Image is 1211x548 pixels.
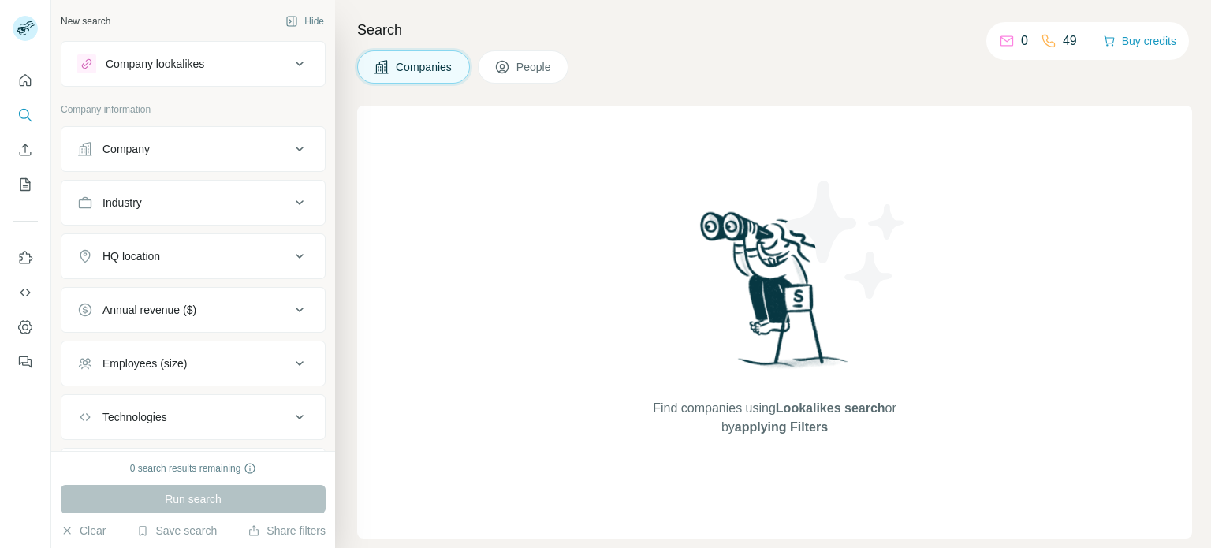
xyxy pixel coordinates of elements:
[13,66,38,95] button: Quick start
[130,461,257,475] div: 0 search results remaining
[1103,30,1176,52] button: Buy credits
[61,103,326,117] p: Company information
[648,399,900,437] span: Find companies using or by
[61,345,325,382] button: Employees (size)
[13,170,38,199] button: My lists
[13,136,38,164] button: Enrich CSV
[61,130,325,168] button: Company
[61,523,106,539] button: Clear
[396,59,453,75] span: Companies
[693,207,857,383] img: Surfe Illustration - Woman searching with binoculars
[13,348,38,376] button: Feedback
[1063,32,1077,50] p: 49
[102,195,142,211] div: Industry
[61,398,325,436] button: Technologies
[61,184,325,222] button: Industry
[13,313,38,341] button: Dashboard
[102,409,167,425] div: Technologies
[13,278,38,307] button: Use Surfe API
[102,248,160,264] div: HQ location
[102,302,196,318] div: Annual revenue ($)
[106,56,204,72] div: Company lookalikes
[61,291,325,329] button: Annual revenue ($)
[357,19,1192,41] h4: Search
[102,356,187,371] div: Employees (size)
[13,244,38,272] button: Use Surfe on LinkedIn
[61,14,110,28] div: New search
[102,141,150,157] div: Company
[735,420,828,434] span: applying Filters
[775,169,917,311] img: Surfe Illustration - Stars
[248,523,326,539] button: Share filters
[61,237,325,275] button: HQ location
[13,101,38,129] button: Search
[61,45,325,83] button: Company lookalikes
[274,9,335,33] button: Hide
[516,59,553,75] span: People
[136,523,217,539] button: Save search
[776,401,885,415] span: Lookalikes search
[1021,32,1028,50] p: 0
